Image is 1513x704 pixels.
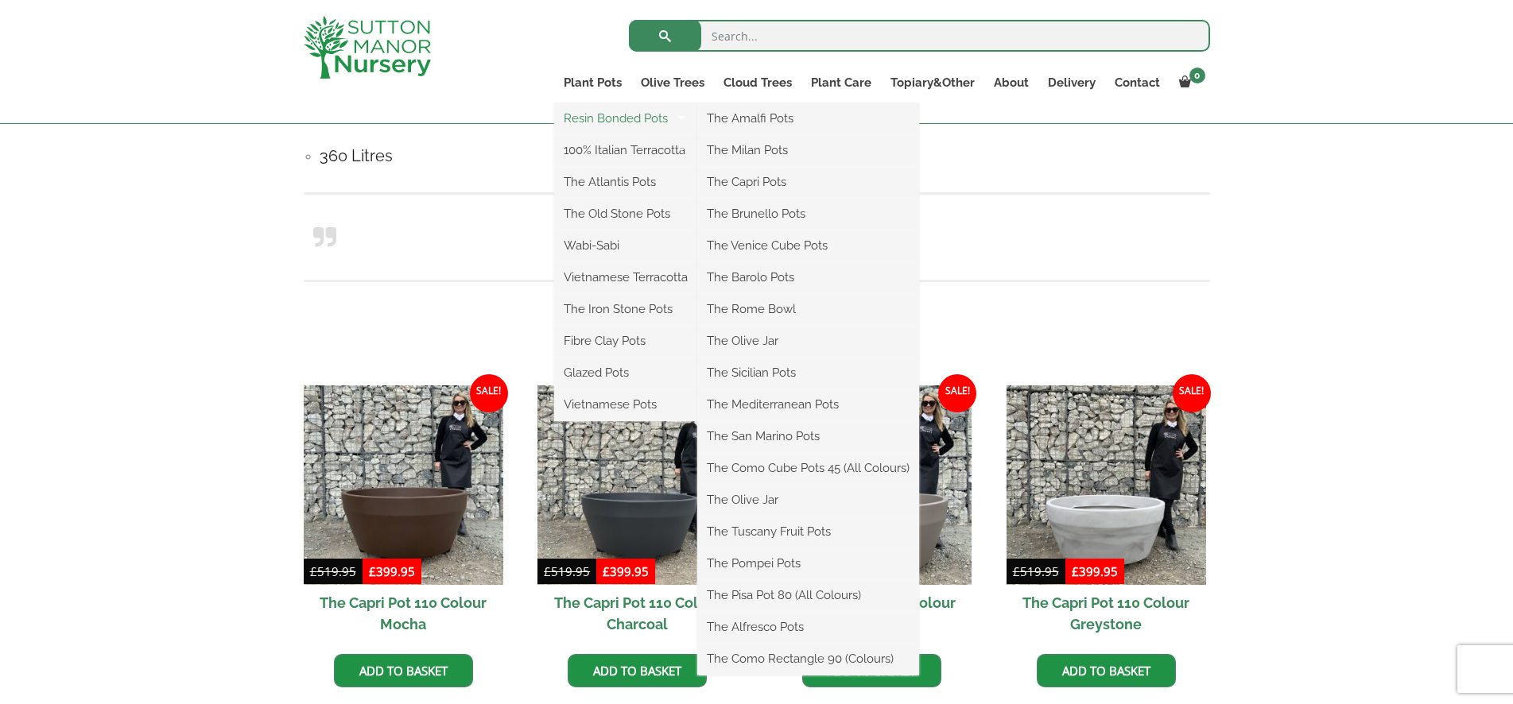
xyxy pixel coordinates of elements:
a: Add to basket: “The Capri Pot 110 Colour Charcoal” [568,654,707,687]
span: £ [603,563,610,579]
bdi: 519.95 [1013,563,1059,579]
a: Plant Pots [554,72,631,94]
a: The Olive Jar [697,329,919,353]
a: Vietnamese Terracotta [554,265,697,289]
a: Glazed Pots [554,361,697,385]
a: The Como Cube Pots 45 (All Colours) [697,456,919,480]
span: Sale! [938,374,976,412]
a: The Rome Bowl [697,297,919,321]
a: The Iron Stone Pots [554,297,697,321]
span: £ [544,563,551,579]
a: The Pompei Pots [697,551,919,575]
input: Search... [629,20,1210,52]
a: Vietnamese Pots [554,393,697,416]
a: Add to basket: “The Capri Pot 110 Colour Greystone” [1037,654,1176,687]
a: The Amalfi Pots [697,106,919,130]
span: £ [1013,563,1020,579]
a: The Brunello Pots [697,202,919,226]
a: Plant Care [801,72,881,94]
a: Add to basket: “The Capri Pot 110 Colour Mocha” [334,654,473,687]
a: Sale! The Capri Pot 110 Colour Mocha [304,385,503,642]
a: Wabi-Sabi [554,234,697,257]
a: The Como Rectangle 90 (Colours) [697,647,919,671]
a: 100% Italian Terracotta [554,138,697,162]
bdi: 519.95 [310,563,356,579]
a: Delivery [1038,72,1105,94]
a: The Venice Cube Pots [697,234,919,257]
a: Cloud Trees [714,72,801,94]
a: The Capri Pots [697,170,919,194]
a: The Old Stone Pots [554,202,697,226]
a: Olive Trees [631,72,714,94]
h2: The Capri Pot 110 Colour Mocha [304,585,503,642]
img: logo [304,16,431,79]
span: Sale! [1173,374,1211,412]
a: Resin Bonded Pots [554,106,697,130]
a: The Alfresco Pots [697,615,919,639]
a: 0 [1170,72,1210,94]
a: The San Marino Pots [697,424,919,448]
a: The Pisa Pot 80 (All Colours) [697,583,919,607]
bdi: 399.95 [369,563,415,579]
bdi: 399.95 [1072,563,1118,579]
h2: The Capri Pot 110 Colour Charcoal [537,585,737,642]
a: Topiary&Other [881,72,984,94]
h4: 360 Litres [320,144,1210,168]
span: £ [310,563,317,579]
a: The Tuscany Fruit Pots [697,520,919,543]
span: Sale! [470,374,508,412]
a: About [984,72,1038,94]
a: The Olive Jar [697,488,919,512]
a: The Mediterranean Pots [697,393,919,416]
span: £ [1072,563,1079,579]
a: Sale! The Capri Pot 110 Colour Charcoal [537,385,737,642]
span: 0 [1189,68,1205,83]
a: Sale! The Capri Pot 110 Colour Clay [772,385,972,642]
a: The Atlantis Pots [554,170,697,194]
h2: The Capri Pot 110 Colour Greystone [1007,585,1206,642]
h2: Related products [304,328,1210,362]
bdi: 519.95 [544,563,590,579]
a: The Barolo Pots [697,265,919,289]
bdi: 399.95 [603,563,649,579]
a: The Milan Pots [697,138,919,162]
span: £ [369,563,376,579]
a: Sale! The Capri Pot 110 Colour Greystone [1007,385,1206,642]
a: Contact [1105,72,1170,94]
a: The Sicilian Pots [697,361,919,385]
img: The Capri Pot 110 Colour Charcoal [537,385,737,585]
a: Fibre Clay Pots [554,329,697,353]
img: The Capri Pot 110 Colour Greystone [1007,385,1206,585]
img: The Capri Pot 110 Colour Mocha [304,385,503,585]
